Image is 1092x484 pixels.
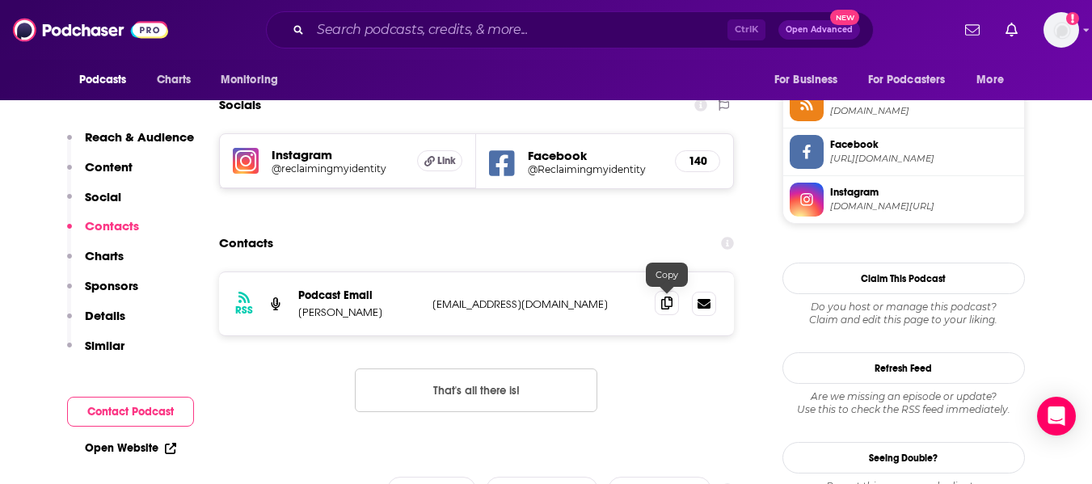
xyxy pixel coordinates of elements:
span: instagram.com/reclaimingmyidentity [830,200,1018,213]
p: [EMAIL_ADDRESS][DOMAIN_NAME] [432,297,643,311]
button: Social [67,189,121,219]
div: Copy [646,263,688,287]
h5: Facebook [528,148,662,163]
div: Open Intercom Messenger [1037,397,1076,436]
input: Search podcasts, credits, & more... [310,17,727,43]
span: https://www.facebook.com/Reclaimingmyidentity [830,153,1018,165]
span: For Podcasters [868,69,946,91]
h5: 140 [689,154,706,168]
button: Content [67,159,133,189]
a: Instagram[DOMAIN_NAME][URL] [790,183,1018,217]
button: Sponsors [67,278,138,308]
button: open menu [209,65,299,95]
button: Contacts [67,218,139,248]
span: Charts [157,69,192,91]
p: Contacts [85,218,139,234]
h2: Socials [219,90,261,120]
a: Charts [146,65,201,95]
button: Open AdvancedNew [778,20,860,40]
span: Facebook [830,137,1018,152]
p: Content [85,159,133,175]
svg: Add a profile image [1066,12,1079,25]
button: Similar [67,338,124,368]
button: Reach & Audience [67,129,194,159]
button: open menu [68,65,148,95]
p: Social [85,189,121,204]
span: For Business [774,69,838,91]
a: @reclaimingmyidentity [272,162,405,175]
button: Claim This Podcast [782,263,1025,294]
button: Refresh Feed [782,352,1025,384]
div: Search podcasts, credits, & more... [266,11,874,48]
p: Charts [85,248,124,263]
span: New [830,10,859,25]
button: open menu [965,65,1024,95]
p: Podcast Email [298,288,420,302]
img: iconImage [233,148,259,174]
a: Seeing Double? [782,442,1025,473]
span: Ctrl K [727,19,765,40]
a: Show notifications dropdown [959,16,986,44]
button: open menu [763,65,858,95]
a: Open Website [85,441,176,455]
p: Similar [85,338,124,353]
span: Logged in as angelabellBL2024 [1044,12,1079,48]
button: Nothing here. [355,368,597,412]
div: Claim and edit this page to your liking. [782,301,1025,326]
a: RSS Feed[DOMAIN_NAME] [790,87,1018,121]
a: @Reclaimingmyidentity [528,163,662,175]
button: open menu [858,65,969,95]
span: Instagram [830,185,1018,200]
p: Details [85,308,125,323]
button: Show profile menu [1044,12,1079,48]
button: Charts [67,248,124,278]
p: Reach & Audience [85,129,194,145]
h2: Contacts [219,228,273,259]
span: Podcasts [79,69,127,91]
h3: RSS [235,304,253,317]
h5: Instagram [272,147,405,162]
span: Open Advanced [786,26,853,34]
button: Details [67,308,125,338]
a: Show notifications dropdown [999,16,1024,44]
div: Are we missing an episode or update? Use this to check the RSS feed immediately. [782,390,1025,416]
span: anchor.fm [830,105,1018,117]
a: Link [417,150,462,171]
span: More [976,69,1004,91]
img: Podchaser - Follow, Share and Rate Podcasts [13,15,168,45]
span: Link [437,154,456,167]
p: [PERSON_NAME] [298,305,420,319]
span: Do you host or manage this podcast? [782,301,1025,314]
img: User Profile [1044,12,1079,48]
a: Facebook[URL][DOMAIN_NAME] [790,135,1018,169]
button: Contact Podcast [67,397,194,427]
p: Sponsors [85,278,138,293]
span: Monitoring [221,69,278,91]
